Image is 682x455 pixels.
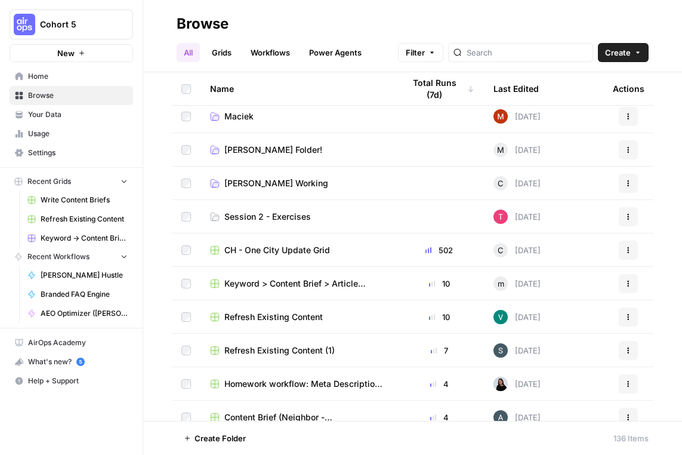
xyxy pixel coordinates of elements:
[493,310,508,324] img: 935t5o3ujyg5cl1tvksx6hltjbvk
[28,147,128,158] span: Settings
[41,195,128,205] span: Write Content Briefs
[243,43,297,62] a: Workflows
[10,105,133,124] a: Your Data
[302,43,369,62] a: Power Agents
[28,337,128,348] span: AirOps Academy
[210,411,385,423] a: Content Brief (Neighbor - [PERSON_NAME]
[404,345,474,356] div: 7
[398,43,443,62] button: Filter
[177,43,200,62] a: All
[27,176,71,187] span: Recent Grids
[10,248,133,266] button: Recent Workflows
[493,72,539,105] div: Last Edited
[40,19,112,30] span: Cohort 5
[177,429,253,448] button: Create Folder
[404,411,474,423] div: 4
[22,229,133,248] a: Keyword -> Content Brief -> Article
[498,278,504,290] span: m
[493,410,508,425] img: 68eax6o9931tp367ot61l5pewa28
[210,345,385,356] a: Refresh Existing Content (1)
[498,244,504,256] span: C
[10,10,133,39] button: Workspace: Cohort 5
[79,359,82,365] text: 5
[613,432,649,444] div: 136 Items
[22,190,133,210] a: Write Content Briefs
[224,110,254,122] span: Maciek
[22,285,133,304] a: Branded FAQ Engine
[14,14,35,35] img: Cohort 5 Logo
[224,244,330,256] span: CH - One City Update Grid
[605,47,631,59] span: Create
[404,72,474,105] div: Total Runs (7d)
[22,266,133,285] a: [PERSON_NAME] Hustle
[28,376,128,386] span: Help + Support
[224,278,385,290] span: Keyword > Content Brief > Article [[PERSON_NAME]]
[493,276,541,291] div: [DATE]
[41,233,128,244] span: Keyword -> Content Brief -> Article
[10,173,133,190] button: Recent Grids
[404,311,474,323] div: 10
[467,47,588,59] input: Search
[28,90,128,101] span: Browse
[27,251,90,262] span: Recent Workflows
[10,67,133,86] a: Home
[41,308,128,319] span: AEO Optimizer ([PERSON_NAME])
[404,244,474,256] div: 502
[210,311,385,323] a: Refresh Existing Content
[10,352,133,371] button: What's new? 5
[28,128,128,139] span: Usage
[224,177,328,189] span: [PERSON_NAME] Working
[224,144,322,156] span: [PERSON_NAME] Folder!
[195,432,246,444] span: Create Folder
[10,333,133,352] a: AirOps Academy
[210,278,385,290] a: Keyword > Content Brief > Article [[PERSON_NAME]]
[22,304,133,323] a: AEO Optimizer ([PERSON_NAME])
[404,378,474,390] div: 4
[177,14,229,33] div: Browse
[493,109,541,124] div: [DATE]
[493,243,541,257] div: [DATE]
[10,143,133,162] a: Settings
[493,410,541,425] div: [DATE]
[76,358,85,366] a: 5
[493,210,541,224] div: [DATE]
[497,144,504,156] span: M
[404,278,474,290] div: 10
[210,211,385,223] a: Session 2 - Exercises
[498,177,504,189] span: C
[22,210,133,229] a: Refresh Existing Content
[493,176,541,190] div: [DATE]
[210,244,385,256] a: CH - One City Update Grid
[28,109,128,120] span: Your Data
[210,177,385,189] a: [PERSON_NAME] Working
[598,43,649,62] button: Create
[493,109,508,124] img: vrw3c2i85bxreej33hwq2s6ci9t1
[224,411,385,423] span: Content Brief (Neighbor - [PERSON_NAME]
[224,211,311,223] span: Session 2 - Exercises
[406,47,425,59] span: Filter
[210,378,385,390] a: Homework workflow: Meta Description ([GEOGRAPHIC_DATA]) Grid
[493,377,508,391] img: vio31xwqbzqwqde1387k1bp3keqw
[224,345,335,356] span: Refresh Existing Content (1)
[205,43,239,62] a: Grids
[10,44,133,62] button: New
[210,144,385,156] a: [PERSON_NAME] Folder!
[224,378,385,390] span: Homework workflow: Meta Description ([GEOGRAPHIC_DATA]) Grid
[493,143,541,157] div: [DATE]
[41,270,128,281] span: [PERSON_NAME] Hustle
[493,343,541,358] div: [DATE]
[210,72,385,105] div: Name
[57,47,75,59] span: New
[28,71,128,82] span: Home
[493,310,541,324] div: [DATE]
[493,210,508,224] img: nd6c3fyh5vwa1zwnscpeh1pc14al
[493,377,541,391] div: [DATE]
[493,343,508,358] img: l7wc9lttar9mml2em7ssp1le7bvz
[10,353,132,371] div: What's new?
[210,110,385,122] a: Maciek
[10,124,133,143] a: Usage
[10,371,133,391] button: Help + Support
[41,289,128,300] span: Branded FAQ Engine
[613,72,644,105] div: Actions
[224,311,323,323] span: Refresh Existing Content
